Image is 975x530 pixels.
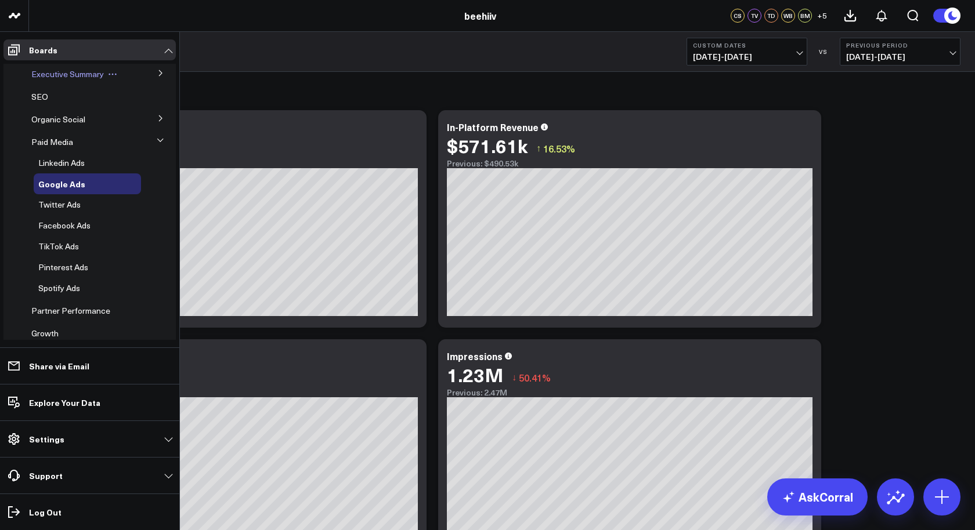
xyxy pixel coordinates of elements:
[764,9,778,23] div: TD
[29,45,57,55] p: Boards
[512,370,517,385] span: ↓
[693,52,801,61] span: [DATE] - [DATE]
[447,388,813,397] div: Previous: 2.47M
[38,178,85,190] span: Google Ads
[543,142,575,155] span: 16.53%
[464,9,496,22] a: beehiiv
[38,263,88,272] a: Pinterest Ads
[29,434,64,444] p: Settings
[519,371,551,384] span: 50.41%
[447,121,539,133] div: In-Platform Revenue
[38,241,79,252] span: TikTok Ads
[31,92,48,101] a: SEO
[38,199,81,210] span: Twitter Ads
[748,9,761,23] div: TV
[31,136,73,147] span: Paid Media
[29,507,62,517] p: Log Out
[447,364,503,385] div: 1.23M
[31,70,104,79] a: Executive Summary
[29,471,63,480] p: Support
[29,361,89,371] p: Share via Email
[817,12,827,20] span: + 5
[3,502,176,522] a: Log Out
[31,137,73,147] a: Paid Media
[447,159,813,168] div: Previous: $490.53k
[38,179,85,188] a: Google Ads
[798,9,812,23] div: BM
[781,9,795,23] div: WB
[731,9,745,23] div: CS
[52,388,418,397] div: Previous: 490.53
[31,91,48,102] span: SEO
[846,52,954,61] span: [DATE] - [DATE]
[536,141,541,156] span: ↑
[31,306,110,315] a: Partner Performance
[38,158,85,168] a: Linkedin Ads
[31,329,59,338] a: Growth
[38,262,88,273] span: Pinterest Ads
[52,159,418,168] div: Previous: $81.4k
[687,38,807,66] button: Custom Dates[DATE]-[DATE]
[31,115,85,124] a: Organic Social
[31,305,110,316] span: Partner Performance
[38,157,85,168] span: Linkedin Ads
[38,284,80,293] a: Spotify Ads
[31,114,85,125] span: Organic Social
[38,221,91,230] a: Facebook Ads
[815,9,829,23] button: +5
[693,42,801,49] b: Custom Dates
[38,242,79,251] a: TikTok Ads
[846,42,954,49] b: Previous Period
[38,200,81,209] a: Twitter Ads
[31,328,59,339] span: Growth
[767,478,868,516] a: AskCorral
[447,350,503,362] div: Impressions
[38,220,91,231] span: Facebook Ads
[29,398,100,407] p: Explore Your Data
[31,68,104,79] span: Executive Summary
[38,282,80,293] span: Spotify Ads
[813,48,834,55] div: VS
[840,38,960,66] button: Previous Period[DATE]-[DATE]
[447,135,528,156] div: $571.61k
